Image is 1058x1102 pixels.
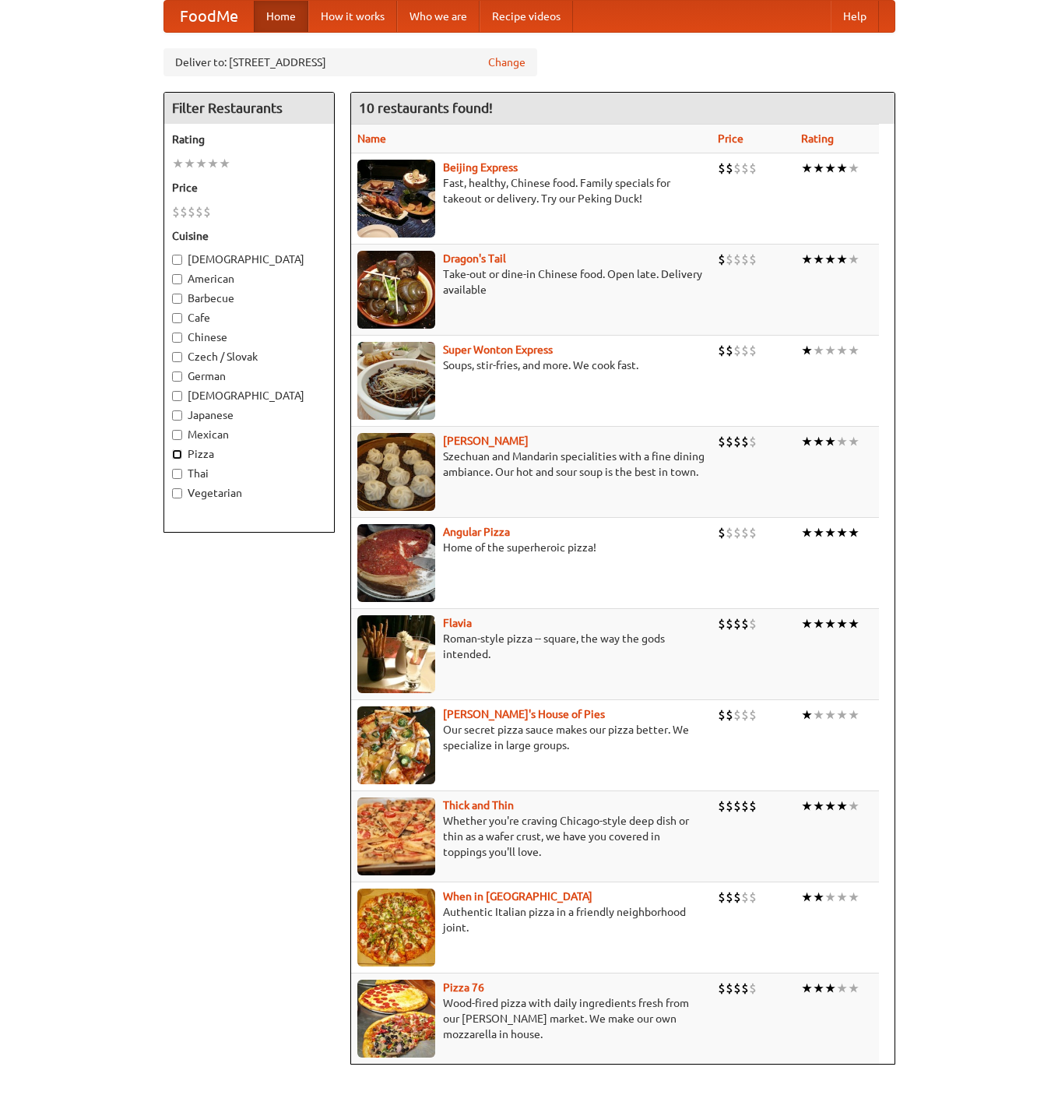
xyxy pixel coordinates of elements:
[172,446,326,462] label: Pizza
[733,615,741,632] li: $
[443,526,510,538] a: Angular Pizza
[733,706,741,724] li: $
[357,615,435,693] img: flavia.jpg
[172,485,326,501] label: Vegetarian
[824,433,836,450] li: ★
[357,266,706,298] p: Take-out or dine-in Chinese food. Open late. Delivery available
[801,706,813,724] li: ★
[801,433,813,450] li: ★
[813,980,824,997] li: ★
[718,251,726,268] li: $
[163,48,537,76] div: Deliver to: [STREET_ADDRESS]
[718,433,726,450] li: $
[203,203,211,220] li: $
[254,1,308,32] a: Home
[801,615,813,632] li: ★
[443,981,484,994] a: Pizza 76
[831,1,879,32] a: Help
[848,797,859,815] li: ★
[718,132,743,145] a: Price
[172,466,326,481] label: Thai
[836,524,848,541] li: ★
[443,252,506,265] a: Dragon's Tail
[357,132,386,145] a: Name
[726,889,733,906] li: $
[824,524,836,541] li: ★
[726,342,733,359] li: $
[741,342,749,359] li: $
[733,980,741,997] li: $
[741,524,749,541] li: $
[488,55,525,70] a: Change
[172,132,326,147] h5: Rating
[801,251,813,268] li: ★
[749,342,757,359] li: $
[443,799,514,812] a: Thick and Thin
[718,615,726,632] li: $
[172,290,326,306] label: Barbecue
[741,433,749,450] li: $
[172,388,326,403] label: [DEMOGRAPHIC_DATA]
[836,797,848,815] li: ★
[741,980,749,997] li: $
[443,343,553,356] a: Super Wonton Express
[195,155,207,172] li: ★
[357,706,435,784] img: luigis.jpg
[480,1,573,32] a: Recipe videos
[184,155,195,172] li: ★
[172,329,326,345] label: Chinese
[180,203,188,220] li: $
[813,615,824,632] li: ★
[733,433,741,450] li: $
[733,251,741,268] li: $
[813,889,824,906] li: ★
[357,813,706,860] p: Whether you're craving Chicago-style deep dish or thin as a wafer crust, we have you covered in t...
[836,889,848,906] li: ★
[733,160,741,177] li: $
[813,433,824,450] li: ★
[733,889,741,906] li: $
[733,342,741,359] li: $
[836,433,848,450] li: ★
[848,980,859,997] li: ★
[848,433,859,450] li: ★
[718,524,726,541] li: $
[801,524,813,541] li: ★
[718,889,726,906] li: $
[357,904,706,935] p: Authentic Italian pizza in a friendly neighborhood joint.
[357,722,706,753] p: Our secret pizza sauce makes our pizza better. We specialize in large groups.
[741,797,749,815] li: $
[443,708,605,720] b: [PERSON_NAME]'s House of Pies
[749,251,757,268] li: $
[813,251,824,268] li: ★
[749,980,757,997] li: $
[801,797,813,815] li: ★
[308,1,397,32] a: How it works
[172,352,182,362] input: Czech / Slovak
[357,175,706,206] p: Fast, healthy, Chinese food. Family specials for takeout or delivery. Try our Peking Duck!
[836,160,848,177] li: ★
[718,160,726,177] li: $
[749,160,757,177] li: $
[718,342,726,359] li: $
[824,160,836,177] li: ★
[357,342,435,420] img: superwonton.jpg
[357,889,435,966] img: wheninrome.jpg
[172,391,182,401] input: [DEMOGRAPHIC_DATA]
[848,251,859,268] li: ★
[848,524,859,541] li: ★
[848,889,859,906] li: ★
[443,890,592,903] a: When in [GEOGRAPHIC_DATA]
[824,980,836,997] li: ★
[172,310,326,326] label: Cafe
[357,995,706,1042] p: Wood-fired pizza with daily ingredients fresh from our [PERSON_NAME] market. We make our own mozz...
[801,980,813,997] li: ★
[824,342,836,359] li: ★
[172,349,326,364] label: Czech / Slovak
[219,155,230,172] li: ★
[801,160,813,177] li: ★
